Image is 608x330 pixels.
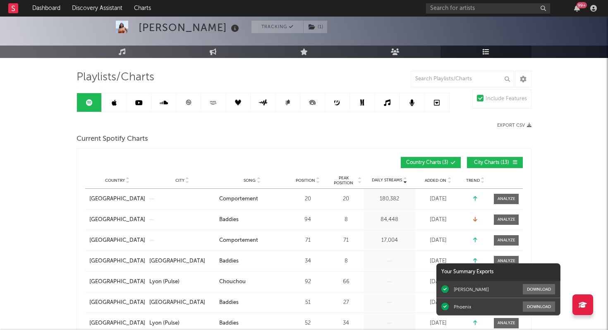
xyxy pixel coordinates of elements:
div: 20 [289,195,326,203]
a: Baddies [219,299,285,307]
a: Lyon (Pulse) [149,319,215,328]
span: Current Spotify Charts [77,134,148,144]
div: 71 [289,236,326,245]
div: Baddies [219,299,239,307]
span: Country Charts ( 3 ) [406,160,448,165]
button: (1) [304,21,327,33]
div: 52 [289,319,326,328]
div: 8 [330,257,361,265]
div: 34 [330,319,361,328]
div: 66 [330,278,361,286]
div: [GEOGRAPHIC_DATA] [149,257,205,265]
div: 20 [330,195,361,203]
div: 34 [289,257,326,265]
div: Baddies [219,216,239,224]
button: 99+ [574,5,580,12]
span: Country [105,178,125,183]
div: Your Summary Exports [436,263,560,281]
div: 84,448 [366,216,413,224]
div: 94 [289,216,326,224]
div: Lyon (Pulse) [149,278,180,286]
a: [GEOGRAPHIC_DATA] [89,216,145,224]
div: [DATE] [417,236,459,245]
div: [DATE] [417,278,459,286]
div: 92 [289,278,326,286]
button: Country Charts(3) [401,157,461,168]
div: 71 [330,236,361,245]
button: Download [523,284,555,294]
input: Search Playlists/Charts [411,71,514,87]
span: ( 1 ) [303,21,328,33]
a: [GEOGRAPHIC_DATA] [89,299,145,307]
div: 8 [330,216,361,224]
div: 27 [330,299,361,307]
div: Chouchou [219,278,246,286]
div: [GEOGRAPHIC_DATA] [149,299,205,307]
span: City [175,178,184,183]
button: City Charts(13) [467,157,523,168]
div: [DATE] [417,216,459,224]
div: 51 [289,299,326,307]
div: Baddies [219,319,239,328]
span: City Charts ( 13 ) [472,160,510,165]
a: [GEOGRAPHIC_DATA] [89,195,145,203]
div: [PERSON_NAME] [454,287,489,292]
div: Phoenix [454,304,471,310]
div: Comportement [219,236,258,245]
div: 99 + [577,2,587,8]
div: [PERSON_NAME] [139,21,241,34]
a: Baddies [219,216,285,224]
div: Include Features [486,94,527,104]
a: Baddies [219,319,285,328]
div: Comportement [219,195,258,203]
button: Tracking [251,21,303,33]
a: Baddies [219,257,285,265]
a: Comportement [219,195,285,203]
a: [GEOGRAPHIC_DATA] [89,236,145,245]
span: Daily Streams [372,177,402,183]
button: Export CSV [497,123,531,128]
a: [GEOGRAPHIC_DATA] [89,257,145,265]
div: [DATE] [417,299,459,307]
div: [DATE] [417,257,459,265]
div: [DATE] [417,195,459,203]
div: Lyon (Pulse) [149,319,180,328]
div: 17,004 [366,236,413,245]
span: Peak Position [330,176,357,185]
span: Trend [466,178,480,183]
span: Song [244,178,256,183]
a: Lyon (Pulse) [149,278,215,286]
div: Baddies [219,257,239,265]
a: Chouchou [219,278,285,286]
a: Comportement [219,236,285,245]
span: Playlists/Charts [77,72,154,82]
a: [GEOGRAPHIC_DATA] [89,319,145,328]
button: Download [523,301,555,312]
a: [GEOGRAPHIC_DATA] [149,257,215,265]
input: Search for artists [426,3,550,14]
span: Position [296,178,315,183]
a: [GEOGRAPHIC_DATA] [149,299,215,307]
div: [DATE] [417,319,459,328]
a: [GEOGRAPHIC_DATA] [89,278,145,286]
span: Added On [425,178,446,183]
div: 180,382 [366,195,413,203]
